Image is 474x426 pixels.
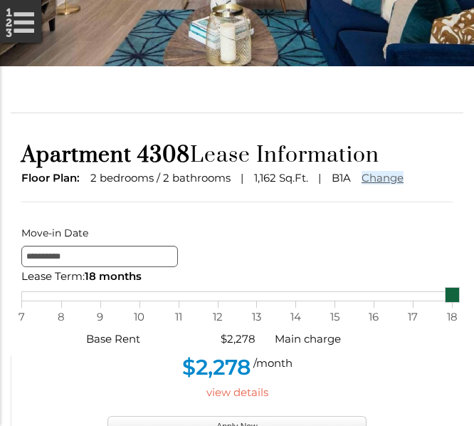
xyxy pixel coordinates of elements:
span: 14 [288,308,302,326]
span: 10 [132,308,147,326]
div: Lease Term: [21,267,453,286]
span: $2,278 [182,354,251,380]
span: 17 [406,308,420,326]
span: 18 [445,308,459,326]
label: Move-in Date [21,224,453,242]
a: Change [362,171,404,185]
span: Sq.Ft. [279,171,308,185]
span: 15 [327,308,342,326]
h1: Lease Information [21,142,453,169]
span: 12 [211,308,225,326]
div: Main charge [264,330,399,348]
input: Move-in Date edit selected 10/13/2025 [21,246,178,267]
span: 13 [249,308,263,326]
span: 7 [14,308,28,326]
span: Floor Plan: [21,171,80,185]
span: /month [253,356,293,370]
span: 8 [54,308,68,326]
span: 16 [367,308,381,326]
span: 1,162 [254,171,276,185]
span: $2,278 [221,332,256,346]
a: view details [206,385,268,399]
span: 2 bedrooms / 2 bathrooms [90,171,231,185]
span: 11 [172,308,186,326]
span: Apartment 4308 [21,142,190,169]
span: 18 months [85,269,142,283]
span: 9 [93,308,107,326]
div: Base Rent [75,330,211,348]
span: B1A [332,171,351,185]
